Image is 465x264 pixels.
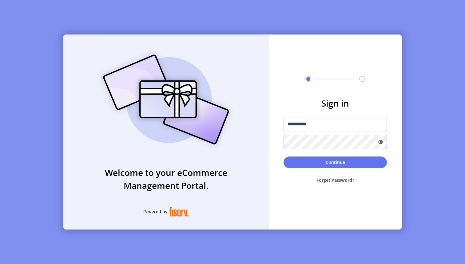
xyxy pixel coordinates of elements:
span: Powered by [143,208,167,215]
img: card_Illustration.svg [94,48,238,151]
h3: Welcome to your eCommerce Management Portal. [63,166,269,192]
button: Continue [284,156,387,168]
button: Forget Password? [284,172,387,188]
h3: Sign in [284,97,387,110]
